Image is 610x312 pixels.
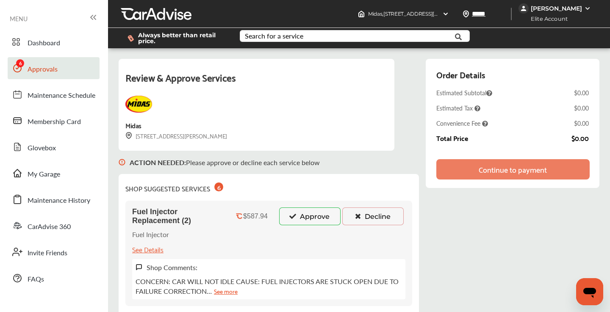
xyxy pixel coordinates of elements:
a: Glovebox [8,136,100,158]
div: $0.00 [574,88,589,97]
p: Please approve or decline each service below [130,157,320,167]
button: Approve [279,207,341,225]
img: dollor_label_vector.a70140d1.svg [128,35,134,42]
a: Approvals [8,57,100,79]
a: CarAdvise 360 [8,215,100,237]
button: Decline [342,207,404,225]
a: Maintenance Schedule [8,83,100,105]
div: Review & Approve Services [125,69,388,96]
span: Elite Account [519,14,574,23]
span: Estimated Subtotal [436,88,492,97]
div: $587.94 [243,213,268,220]
div: See Details [132,243,164,255]
span: Fuel Injector Replacement (2) [132,207,225,225]
img: header-home-logo.8d720a4f.svg [358,11,365,17]
span: FAQs [28,274,44,285]
b: ACTION NEEDED : [130,157,186,167]
a: Maintenance History [8,188,100,210]
a: Invite Friends [8,241,100,263]
div: Total Price [436,134,468,142]
span: My Garage [28,169,60,180]
div: SHOP SUGGESTED SERVICES [125,181,223,194]
span: Estimated Tax [436,104,480,112]
span: Maintenance Schedule [28,90,95,101]
img: svg+xml;base64,PHN2ZyB3aWR0aD0iMTYiIGhlaWdodD0iMTciIHZpZXdCb3g9IjAgMCAxNiAxNyIgZmlsbD0ibm9uZSIgeG... [125,132,132,139]
div: $0.00 [574,104,589,112]
img: svg+xml;base64,PHN2ZyB3aWR0aD0iMTYiIGhlaWdodD0iMTciIHZpZXdCb3g9IjAgMCAxNiAxNyIgZmlsbD0ibm9uZSIgeG... [136,264,142,271]
div: Continue to payment [479,165,547,174]
a: Membership Card [8,110,100,132]
img: header-down-arrow.9dd2ce7d.svg [442,11,449,17]
img: location_vector.a44bc228.svg [463,11,469,17]
div: $0.00 [574,119,589,127]
div: [STREET_ADDRESS][PERSON_NAME] [125,131,227,141]
div: $0.00 [571,134,589,142]
a: Dashboard [8,31,100,53]
img: svg+xml;base64,PHN2ZyB3aWR0aD0iMTYiIGhlaWdodD0iMTciIHZpZXdCb3g9IjAgMCAxNiAxNyIgZmlsbD0ibm9uZSIgeG... [119,151,125,174]
span: Midas , [STREET_ADDRESS][PERSON_NAME] [GEOGRAPHIC_DATA] , FL 32073 [368,11,555,17]
div: Search for a service [245,33,303,39]
img: WGsFRI8htEPBVLJbROoPRyZpYNWhNONpIPPETTm6eUC0GeLEiAAAAAElFTkSuQmCC [584,5,591,12]
div: Midas [125,119,141,131]
span: Convenience Fee [436,119,488,127]
label: Shop Comments: [147,262,197,272]
a: FAQs [8,267,100,289]
div: Order Details [436,67,485,82]
span: MENU [10,15,28,22]
p: CONCERN: CAR WILL NOT IDLE CAUSE: FUEL INJECTORS ARE STUCK OPEN DUE TO FAILURE CORRECTION… [136,276,402,296]
a: My Garage [8,162,100,184]
a: See more [214,286,238,296]
span: Maintenance History [28,195,90,206]
img: jVpblrzwTbfkPYzPPzSLxeg0AAAAASUVORK5CYII= [518,3,529,14]
span: Membership Card [28,116,81,127]
span: Glovebox [28,143,56,154]
p: Fuel Injector [132,229,169,239]
iframe: Button to launch messaging window [576,278,603,305]
div: 6 [214,182,223,191]
span: Always better than retail price. [138,32,226,44]
span: Dashboard [28,38,60,49]
span: CarAdvise 360 [28,221,71,232]
span: Approvals [28,64,58,75]
img: Midas+Logo_RGB.png [125,96,152,113]
span: Invite Friends [28,248,67,259]
div: [PERSON_NAME] [531,5,582,12]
